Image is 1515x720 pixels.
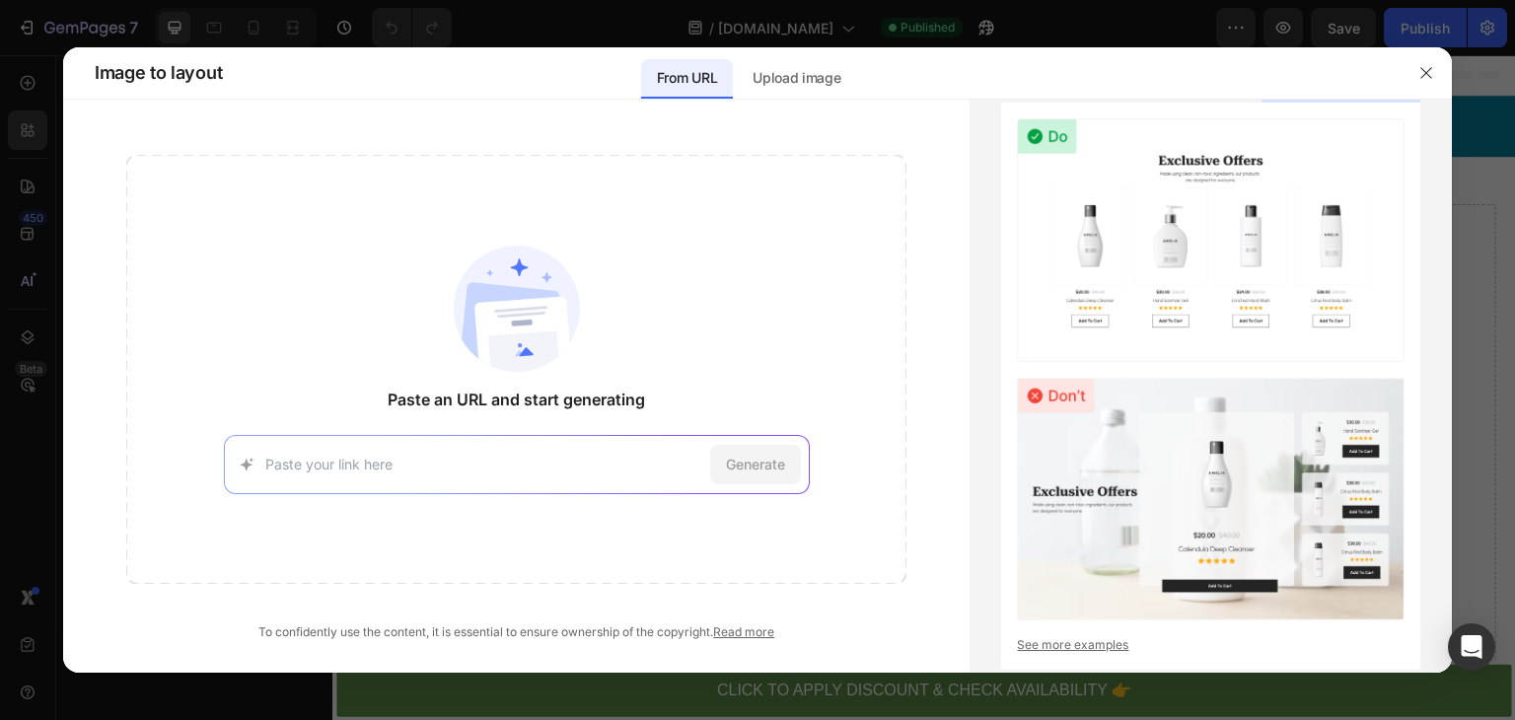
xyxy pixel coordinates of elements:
a: Read more [713,624,774,639]
div: Open Intercom Messenger [1448,623,1495,671]
div: To confidently use the content, it is essential to ensure ownership of the copyright. [126,623,906,641]
input: Paste your link here [265,454,702,474]
span: Paste an URL and start generating [388,388,645,411]
p: By [PERSON_NAME] | [DATE] 11:30 am ET [22,333,729,354]
p: WELLNESS DAILY [22,50,586,92]
p: Upload image [753,66,840,90]
p: From URL [657,66,717,90]
div: CLICK TO APPLY DISCOUNT & CHECK AVAILABILITY 👉 [385,621,799,650]
p: Doctors, biohackers, and everyday people are calling it the breakthrough your body has been waiti... [22,254,729,314]
span: Image to layout [95,61,222,85]
span: Generate [726,454,785,474]
h1: 10 Reasons Why NAD+ Is Becoming the #1 Anti-Aging Supplement in [DATE] [20,149,731,238]
button: &nbsp;CLICK TO APPLY DISCOUNT &amp; CHECK AVAILABILITY 👉 [4,610,1180,662]
a: See more examples [1017,636,1405,654]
